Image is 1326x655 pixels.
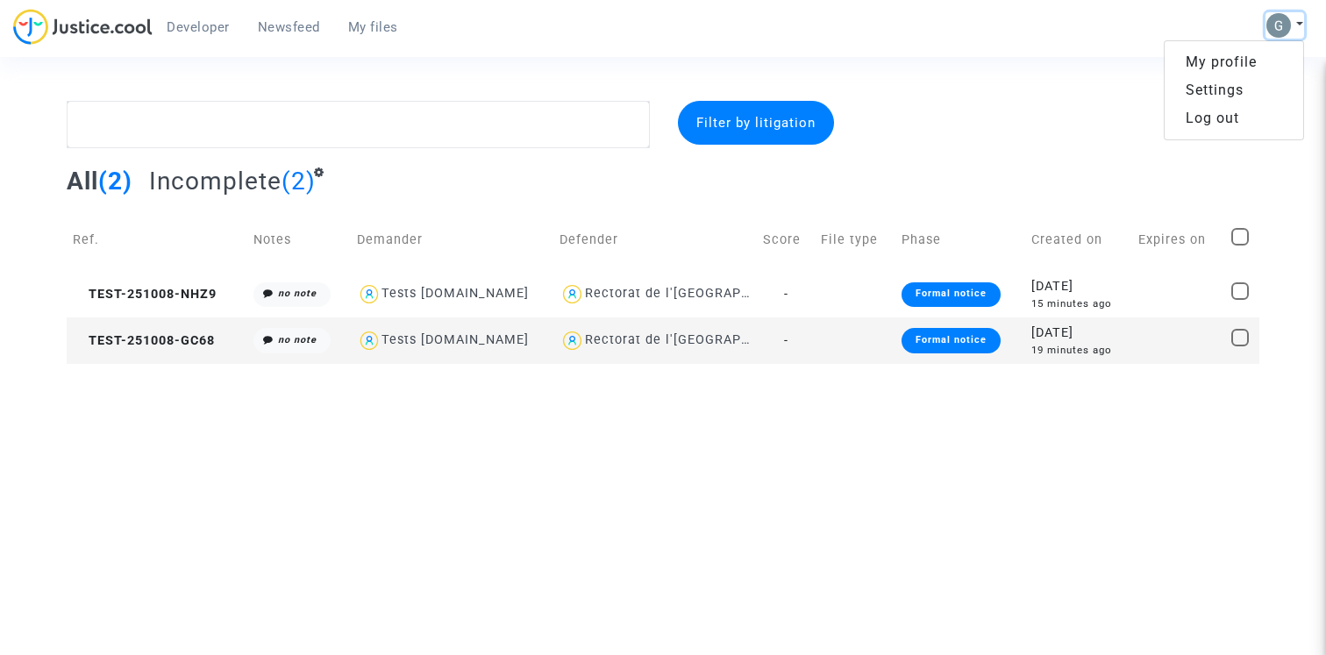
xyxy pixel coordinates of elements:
img: icon-user.svg [357,281,382,307]
span: Filter by litigation [696,115,816,131]
div: 19 minutes ago [1031,343,1127,358]
td: Notes [247,209,351,271]
span: TEST-251008-NHZ9 [73,287,217,302]
div: 15 minutes ago [1031,296,1127,311]
span: - [784,333,788,348]
div: Formal notice [902,282,1001,307]
i: no note [278,334,317,345]
img: icon-user.svg [560,281,585,307]
span: My files [348,19,398,35]
div: [DATE] [1031,324,1127,343]
td: Expires on [1132,209,1224,271]
a: Log out [1165,104,1303,132]
i: no note [278,288,317,299]
td: Created on [1025,209,1133,271]
span: - [784,287,788,302]
td: Demander [351,209,554,271]
img: jc-logo.svg [13,9,153,45]
span: Developer [167,19,230,35]
img: icon-user.svg [560,328,585,353]
img: icon-user.svg [357,328,382,353]
img: AATXAJyyGWb9k3CA3zptGqLunqHkgdxp1S5gLrDkj0tO=s96-c [1266,13,1291,38]
a: Newsfeed [244,14,334,40]
span: (2) [98,167,132,196]
div: Rectorat de l'[GEOGRAPHIC_DATA] [585,332,809,347]
a: My files [334,14,412,40]
a: Settings [1165,76,1303,104]
div: [DATE] [1031,277,1127,296]
div: Tests [DOMAIN_NAME] [381,332,529,347]
div: Rectorat de l'[GEOGRAPHIC_DATA] [585,286,809,301]
a: Developer [153,14,244,40]
td: Phase [895,209,1025,271]
div: Formal notice [902,328,1001,352]
td: Defender [553,209,757,271]
span: TEST-251008-GC68 [73,333,215,348]
div: Tests [DOMAIN_NAME] [381,286,529,301]
span: Incomplete [149,167,282,196]
td: Ref. [67,209,247,271]
span: Newsfeed [258,19,320,35]
span: (2) [282,167,316,196]
span: All [67,167,98,196]
a: My profile [1165,48,1303,76]
td: Score [757,209,815,271]
td: File type [815,209,895,271]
